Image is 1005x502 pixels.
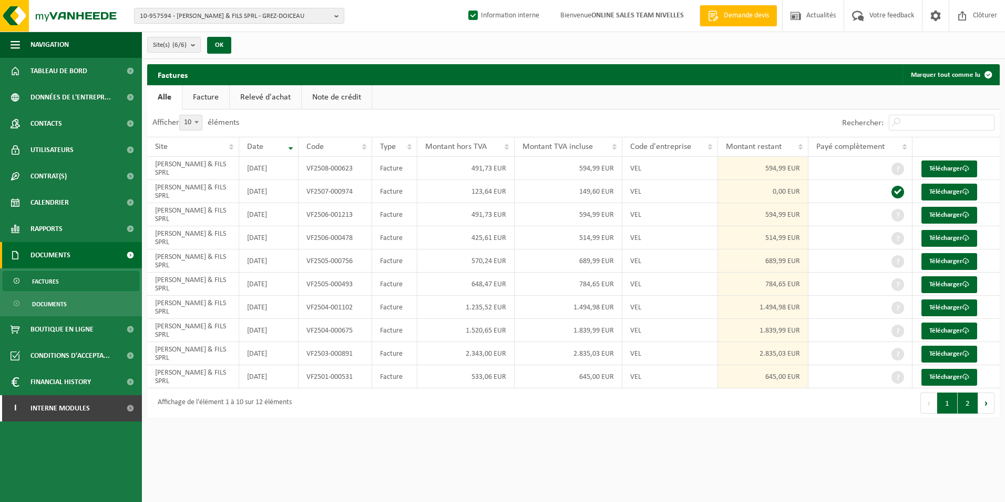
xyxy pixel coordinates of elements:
[718,203,808,226] td: 594,99 EUR
[306,143,324,151] span: Code
[522,143,593,151] span: Montant TVA incluse
[299,319,373,342] td: VF2504-000675
[417,342,515,365] td: 2.343,00 EUR
[958,393,978,414] button: 2
[842,119,884,127] label: Rechercher:
[515,319,622,342] td: 1.839,99 EUR
[30,32,69,58] span: Navigation
[239,342,298,365] td: [DATE]
[30,316,94,343] span: Boutique en ligne
[718,249,808,273] td: 689,99 EUR
[515,365,622,388] td: 645,00 EUR
[417,273,515,296] td: 648,47 EUR
[622,226,719,249] td: VEL
[30,111,62,137] span: Contacts
[299,180,373,203] td: VF2507-000974
[921,160,977,177] a: Télécharger
[299,157,373,180] td: VF2508-000623
[622,342,719,365] td: VEL
[299,226,373,249] td: VF2506-000478
[30,369,91,395] span: Financial History
[3,271,139,291] a: Factures
[134,8,344,24] button: 10-957594 - [PERSON_NAME] & FILS SPRL - GREZ-DOICEAU
[299,273,373,296] td: VF2505-000493
[622,203,719,226] td: VEL
[239,180,298,203] td: [DATE]
[147,226,239,249] td: [PERSON_NAME] & FILS SPRL
[417,319,515,342] td: 1.520,65 EUR
[921,369,977,386] a: Télécharger
[700,5,777,26] a: Demande devis
[239,157,298,180] td: [DATE]
[147,296,239,319] td: [PERSON_NAME] & FILS SPRL
[30,343,110,369] span: Conditions d'accepta...
[622,180,719,203] td: VEL
[152,394,292,413] div: Affichage de l'élément 1 à 10 sur 12 éléments
[147,157,239,180] td: [PERSON_NAME] & FILS SPRL
[239,319,298,342] td: [DATE]
[299,203,373,226] td: VF2506-001213
[30,58,87,84] span: Tableau de bord
[417,203,515,226] td: 491,73 EUR
[622,157,719,180] td: VEL
[239,203,298,226] td: [DATE]
[515,249,622,273] td: 689,99 EUR
[372,296,417,319] td: Facture
[30,242,70,268] span: Documents
[147,249,239,273] td: [PERSON_NAME] & FILS SPRL
[147,64,198,85] h2: Factures
[816,143,885,151] span: Payé complètement
[239,296,298,319] td: [DATE]
[239,226,298,249] td: [DATE]
[380,143,396,151] span: Type
[372,319,417,342] td: Facture
[372,365,417,388] td: Facture
[147,365,239,388] td: [PERSON_NAME] & FILS SPRL
[182,85,229,109] a: Facture
[417,226,515,249] td: 425,61 EUR
[3,294,139,314] a: Documents
[180,115,202,130] span: 10
[921,184,977,200] a: Télécharger
[937,393,958,414] button: 1
[718,342,808,365] td: 2.835,03 EUR
[425,143,487,151] span: Montant hors TVA
[147,342,239,365] td: [PERSON_NAME] & FILS SPRL
[372,203,417,226] td: Facture
[721,11,772,21] span: Demande devis
[921,299,977,316] a: Télécharger
[299,342,373,365] td: VF2503-000891
[591,12,684,19] strong: ONLINE SALES TEAM NIVELLES
[718,226,808,249] td: 514,99 EUR
[299,296,373,319] td: VF2504-001102
[247,143,263,151] span: Date
[230,85,301,109] a: Relevé d'achat
[417,365,515,388] td: 533,06 EUR
[622,273,719,296] td: VEL
[622,319,719,342] td: VEL
[147,273,239,296] td: [PERSON_NAME] & FILS SPRL
[921,207,977,224] a: Télécharger
[32,294,67,314] span: Documents
[372,342,417,365] td: Facture
[726,143,782,151] span: Montant restant
[921,323,977,339] a: Télécharger
[30,216,63,242] span: Rapports
[921,253,977,270] a: Télécharger
[153,37,187,53] span: Site(s)
[921,276,977,293] a: Télécharger
[372,273,417,296] td: Facture
[417,157,515,180] td: 491,73 EUR
[920,393,937,414] button: Previous
[147,37,201,53] button: Site(s)(6/6)
[239,365,298,388] td: [DATE]
[417,180,515,203] td: 123,64 EUR
[299,365,373,388] td: VF2501-000531
[140,8,330,24] span: 10-957594 - [PERSON_NAME] & FILS SPRL - GREZ-DOICEAU
[978,393,994,414] button: Next
[30,395,90,421] span: Interne modules
[515,157,622,180] td: 594,99 EUR
[515,203,622,226] td: 594,99 EUR
[172,42,187,48] count: (6/6)
[903,64,999,85] button: Marquer tout comme lu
